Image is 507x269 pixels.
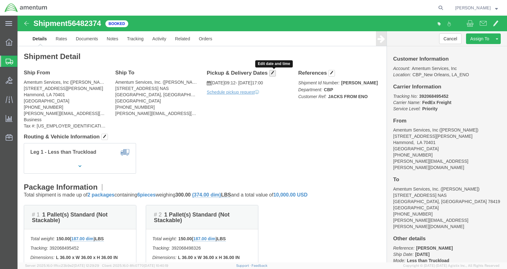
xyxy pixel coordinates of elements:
a: Feedback [251,264,267,267]
span: [DATE] 10:40:19 [144,264,168,267]
a: Support [236,264,252,267]
iframe: FS Legacy Container [18,16,507,262]
span: Client: 2025.16.0-8fc0770 [102,264,168,267]
span: Server: 2025.16.0-1ffcc23b9e2 [25,264,99,267]
span: Copyright © [DATE]-[DATE] Agistix Inc., All Rights Reserved [403,263,499,268]
span: Katie Trentacoste [455,4,491,11]
img: logo [4,3,48,12]
button: [PERSON_NAME] [455,4,498,12]
span: [DATE] 12:29:29 [74,264,99,267]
